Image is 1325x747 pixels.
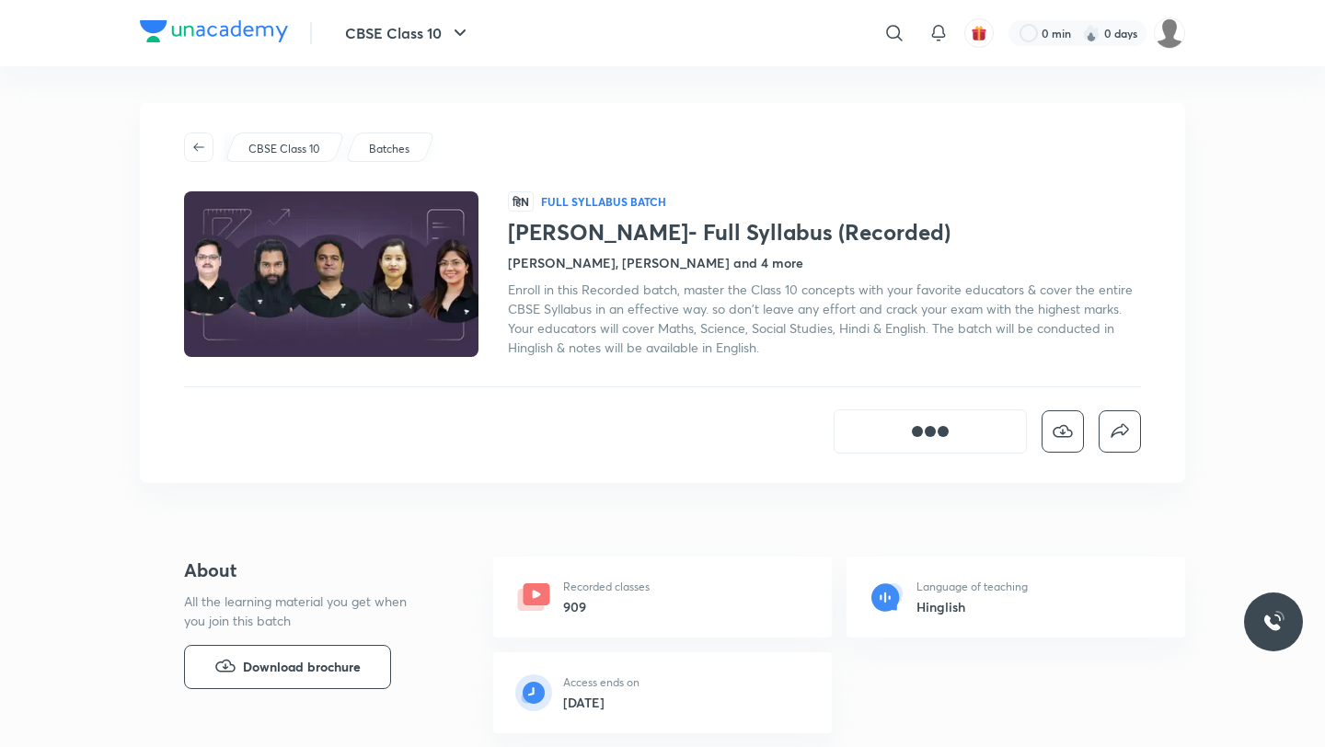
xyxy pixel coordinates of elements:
h6: [DATE] [563,693,639,712]
button: Download brochure [184,645,391,689]
button: avatar [964,18,994,48]
h1: [PERSON_NAME]- Full Syllabus (Recorded) [508,219,1141,246]
span: Download brochure [243,657,361,677]
p: Recorded classes [563,579,650,595]
a: CBSE Class 10 [246,141,323,157]
img: Thumbnail [181,190,481,359]
a: Company Logo [140,20,288,47]
p: Full Syllabus Batch [541,194,666,209]
img: Vishnudutt [1154,17,1185,49]
a: Batches [366,141,413,157]
button: [object Object] [834,409,1027,454]
h4: About [184,557,434,584]
img: avatar [971,25,987,41]
img: streak [1082,24,1100,42]
h6: Hinglish [916,597,1028,616]
p: All the learning material you get when you join this batch [184,592,421,630]
span: हिN [508,191,534,212]
span: Enroll in this Recorded batch, master the Class 10 concepts with your favorite educators & cover ... [508,281,1133,356]
img: Company Logo [140,20,288,42]
p: Batches [369,141,409,157]
p: Language of teaching [916,579,1028,595]
button: CBSE Class 10 [334,15,482,52]
p: Access ends on [563,674,639,691]
p: CBSE Class 10 [248,141,319,157]
h6: 909 [563,597,650,616]
img: ttu [1262,611,1285,633]
h4: [PERSON_NAME], [PERSON_NAME] and 4 more [508,253,803,272]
